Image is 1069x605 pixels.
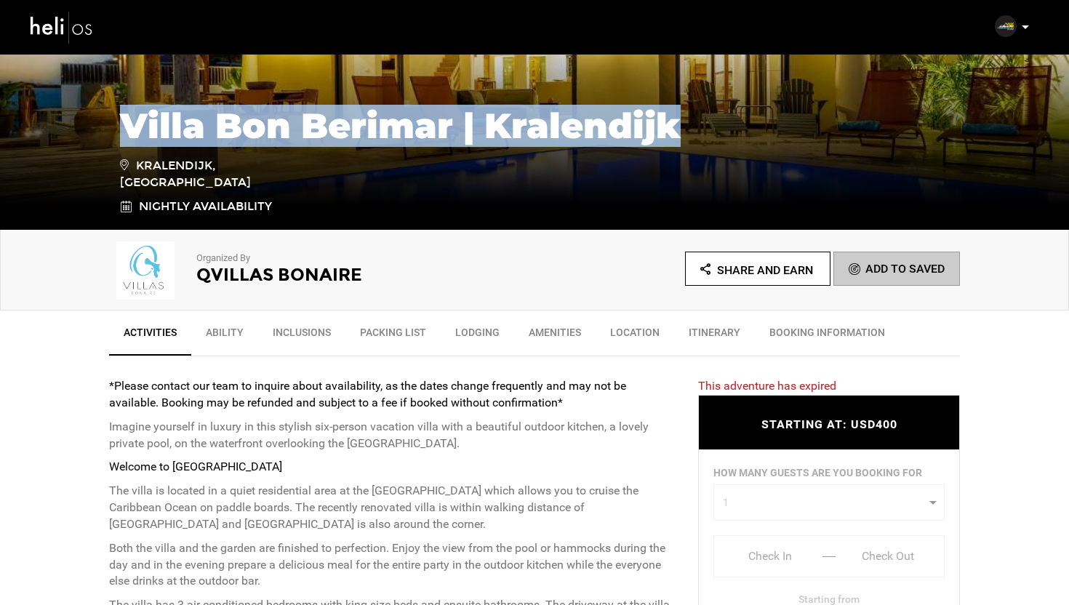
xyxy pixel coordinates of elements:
[120,106,949,145] h1: Villa Bon Berimar | Kralendijk
[196,265,495,284] h2: Qvillas Bonaire
[109,419,676,452] p: Imagine yourself in luxury in this stylish six-person vacation villa with a beautiful outdoor kit...
[441,318,514,354] a: Lodging
[120,156,327,191] span: Kralendijk, [GEOGRAPHIC_DATA]
[995,15,1017,37] img: b42dc30c5a3f3bbb55c67b877aded823.png
[761,417,897,431] span: STARTING AT: USD400
[109,318,191,356] a: Activities
[345,318,441,354] a: Packing List
[258,318,345,354] a: Inclusions
[109,540,676,590] p: Both the villa and the garden are finished to perfection. Enjoy the view from the pool or hammock...
[191,318,258,354] a: Ability
[139,199,272,213] span: Nightly Availability
[674,318,755,354] a: Itinerary
[109,241,182,300] img: 6b764afea09ce301766ece97ca5a6a06.png
[717,263,813,277] span: Share and Earn
[109,379,626,409] strong: *Please contact our team to inquire about availability, as the dates change frequently and may no...
[596,318,674,354] a: Location
[698,379,836,393] span: This adventure has expired
[514,318,596,354] a: Amenities
[109,483,676,533] p: The villa is located in a quiet residential area at the [GEOGRAPHIC_DATA] which allows you to cru...
[755,318,900,354] a: BOOKING INFORMATION
[109,460,282,473] strong: Welcome to [GEOGRAPHIC_DATA]
[29,8,95,47] img: heli-logo
[196,252,495,265] p: Organized By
